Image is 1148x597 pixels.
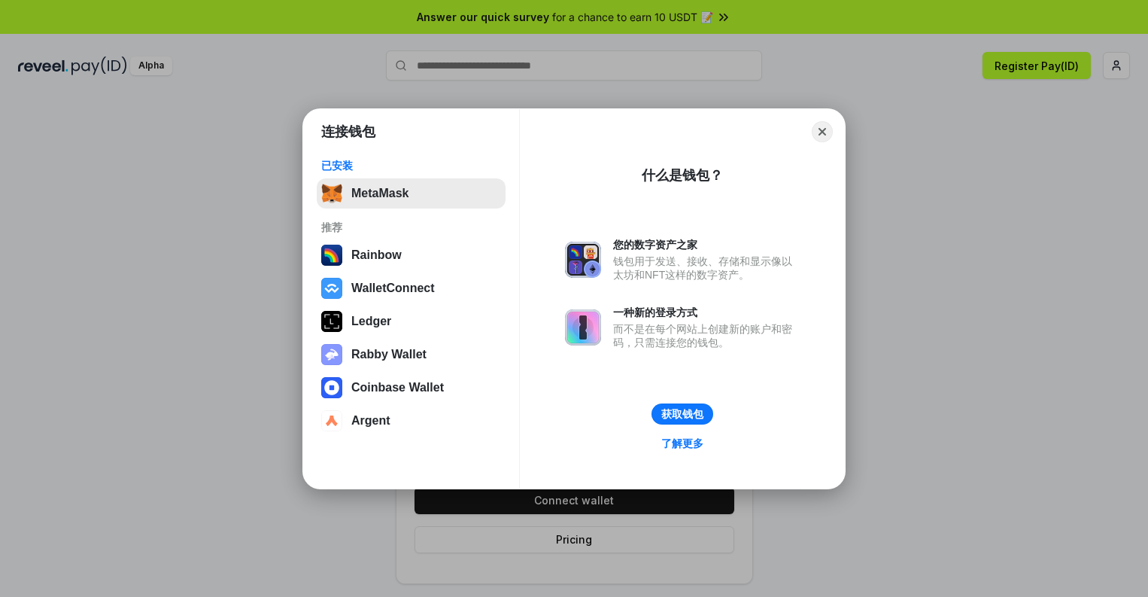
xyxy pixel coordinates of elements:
div: Rabby Wallet [351,348,427,361]
div: Coinbase Wallet [351,381,444,394]
button: 获取钱包 [651,404,713,425]
img: svg+xml,%3Csvg%20xmlns%3D%22http%3A%2F%2Fwww.w3.org%2F2000%2Fsvg%22%20fill%3D%22none%22%20viewBox... [321,344,342,365]
button: WalletConnect [317,273,506,303]
button: Rabby Wallet [317,340,506,370]
img: svg+xml,%3Csvg%20xmlns%3D%22http%3A%2F%2Fwww.w3.org%2F2000%2Fsvg%22%20width%3D%2228%22%20height%3... [321,311,342,332]
div: 获取钱包 [661,407,703,421]
img: svg+xml,%3Csvg%20width%3D%2228%22%20height%3D%2228%22%20viewBox%3D%220%200%2028%2028%22%20fill%3D... [321,377,342,398]
img: svg+xml,%3Csvg%20fill%3D%22none%22%20height%3D%2233%22%20viewBox%3D%220%200%2035%2033%22%20width%... [321,183,342,204]
h1: 连接钱包 [321,123,375,141]
div: WalletConnect [351,282,435,295]
div: Ledger [351,315,391,328]
button: Coinbase Wallet [317,373,506,403]
div: Argent [351,414,390,428]
a: 了解更多 [652,434,712,453]
button: Rainbow [317,240,506,270]
div: 钱包用于发送、接收、存储和显示像以太坊和NFT这样的数字资产。 [613,254,800,282]
div: 推荐 [321,221,501,234]
button: Ledger [317,306,506,337]
button: MetaMask [317,178,506,209]
div: 了解更多 [661,437,703,450]
div: 一种新的登录方式 [613,306,800,319]
img: svg+xml,%3Csvg%20width%3D%2228%22%20height%3D%2228%22%20viewBox%3D%220%200%2028%2028%22%20fill%3D... [321,410,342,431]
button: Close [812,121,833,142]
div: 已安装 [321,159,501,172]
div: 您的数字资产之家 [613,238,800,251]
img: svg+xml,%3Csvg%20xmlns%3D%22http%3A%2F%2Fwww.w3.org%2F2000%2Fsvg%22%20fill%3D%22none%22%20viewBox... [565,242,601,278]
div: Rainbow [351,248,402,262]
div: 什么是钱包？ [642,166,723,184]
button: Argent [317,406,506,436]
img: svg+xml,%3Csvg%20xmlns%3D%22http%3A%2F%2Fwww.w3.org%2F2000%2Fsvg%22%20fill%3D%22none%22%20viewBox... [565,309,601,346]
img: svg+xml,%3Csvg%20width%3D%22120%22%20height%3D%22120%22%20viewBox%3D%220%200%20120%20120%22%20fil... [321,245,342,266]
div: MetaMask [351,187,408,200]
img: svg+xml,%3Csvg%20width%3D%2228%22%20height%3D%2228%22%20viewBox%3D%220%200%2028%2028%22%20fill%3D... [321,278,342,299]
div: 而不是在每个网站上创建新的账户和密码，只需连接您的钱包。 [613,322,800,349]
